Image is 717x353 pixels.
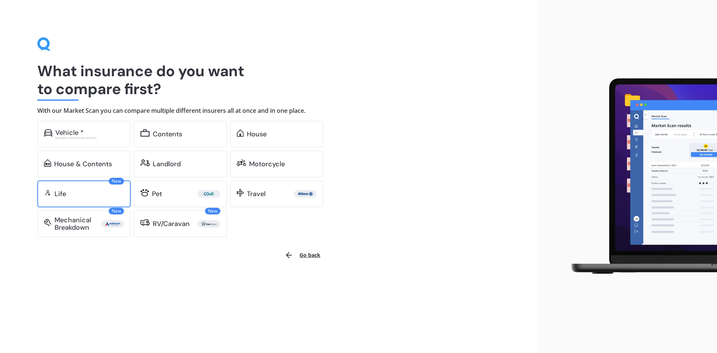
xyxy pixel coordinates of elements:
[44,129,52,137] img: car.f15378c7a67c060ca3f3.svg
[54,160,112,168] div: House & Contents
[247,190,266,198] div: Travel
[55,216,101,231] div: Mechanical Breakdown
[134,180,227,207] a: Pet
[140,219,150,226] img: rv.0245371a01b30db230af.svg
[561,74,717,279] img: laptop.webp
[237,189,244,196] img: travel.bdda8d6aa9c3f12c5fe2.svg
[199,220,219,227] img: Star.webp
[205,208,220,214] span: New
[280,246,325,264] button: Go back
[249,160,285,168] div: Motorcycle
[55,190,66,198] div: Life
[199,190,219,198] img: Cove.webp
[153,130,182,138] div: Contents
[37,62,500,98] h1: What insurance do you want to compare first?
[109,178,124,185] span: New
[44,159,51,167] img: home-and-contents.b802091223b8502ef2dd.svg
[237,129,244,137] img: home.91c183c226a05b4dc763.svg
[247,130,267,138] div: House
[55,129,84,136] div: Vehicle *
[140,189,149,196] img: pet.71f96884985775575a0d.svg
[237,159,246,167] img: motorbike.c49f395e5a6966510904.svg
[140,129,150,137] img: content.01f40a52572271636b6f.svg
[295,190,315,198] img: Allianz.webp
[44,219,52,226] img: mbi.6615ef239df2212c2848.svg
[37,107,500,115] h4: With our Market Scan you can compare multiple different insurers all at once and in one place.
[44,189,52,196] img: life.f720d6a2d7cdcd3ad642.svg
[152,190,162,198] div: Pet
[55,136,124,139] div: Excludes commercial vehicles
[140,159,150,167] img: landlord.470ea2398dcb263567d0.svg
[109,208,124,214] span: New
[153,220,190,227] div: RV/Caravan
[153,160,181,168] div: Landlord
[103,220,122,227] img: Autosure.webp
